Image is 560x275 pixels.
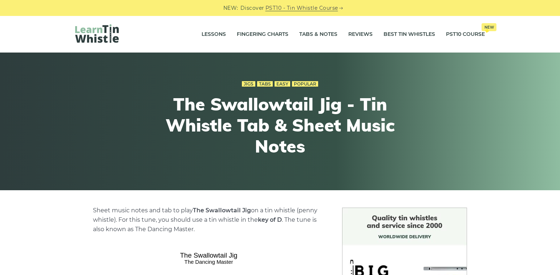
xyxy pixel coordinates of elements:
[348,25,373,43] a: Reviews
[193,207,251,214] strong: The Swallowtail Jig
[299,25,337,43] a: Tabs & Notes
[446,25,485,43] a: PST10 CourseNew
[202,25,226,43] a: Lessons
[258,216,282,223] strong: key of D
[292,81,318,87] a: Popular
[237,25,288,43] a: Fingering Charts
[75,24,119,43] img: LearnTinWhistle.com
[242,81,255,87] a: Jigs
[257,81,273,87] a: Tabs
[384,25,435,43] a: Best Tin Whistles
[146,94,414,157] h1: The Swallowtail Jig - Tin Whistle Tab & Sheet Music Notes
[482,23,496,31] span: New
[275,81,290,87] a: Easy
[93,206,325,234] p: Sheet music notes and tab to play on a tin whistle (penny whistle). For this tune, you should use...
